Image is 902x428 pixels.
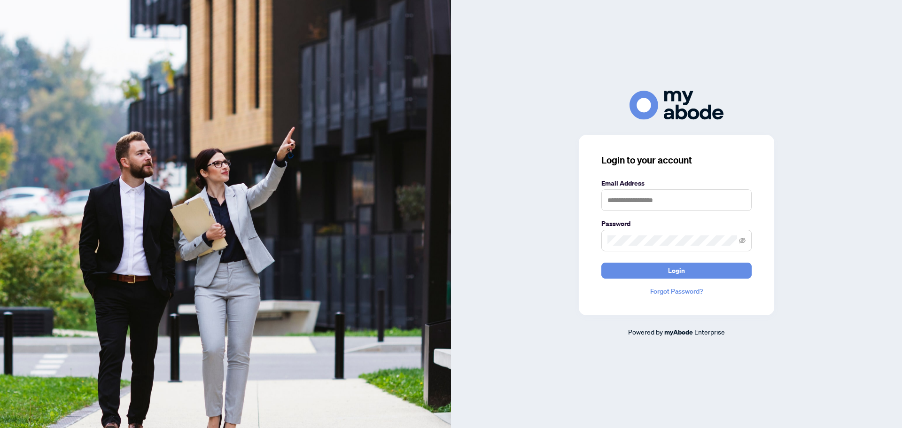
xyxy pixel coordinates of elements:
[630,91,723,119] img: ma-logo
[694,327,725,336] span: Enterprise
[601,263,752,279] button: Login
[601,154,752,167] h3: Login to your account
[664,327,693,337] a: myAbode
[601,218,752,229] label: Password
[601,286,752,296] a: Forgot Password?
[601,178,752,188] label: Email Address
[628,327,663,336] span: Powered by
[668,263,685,278] span: Login
[739,237,746,244] span: eye-invisible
